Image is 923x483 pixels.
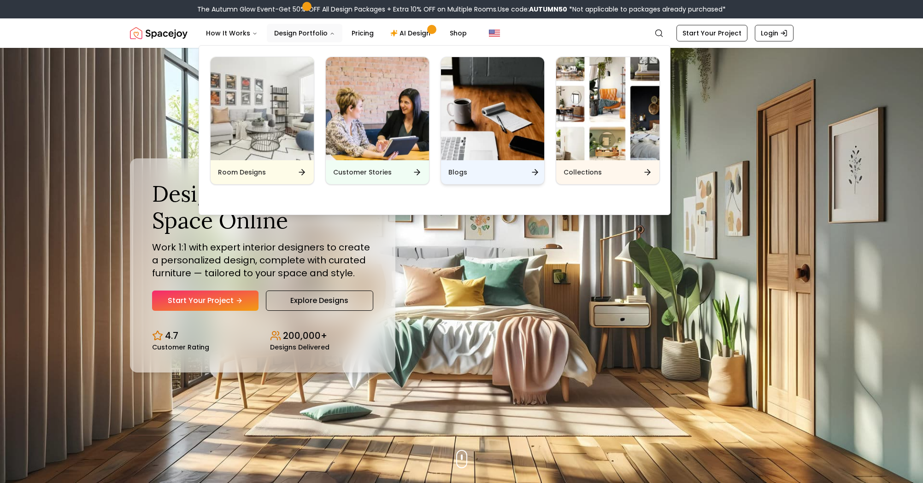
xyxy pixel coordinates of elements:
[210,57,314,185] a: Room DesignsRoom Designs
[270,344,329,350] small: Designs Delivered
[267,24,342,42] button: Design Portfolio
[448,168,467,177] h6: Blogs
[218,168,266,177] h6: Room Designs
[344,24,381,42] a: Pricing
[529,5,567,14] b: AUTUMN50
[152,344,209,350] small: Customer Rating
[556,57,660,185] a: CollectionsCollections
[152,291,259,311] a: Start Your Project
[325,57,429,185] a: Customer StoriesCustomer Stories
[383,24,441,42] a: AI Design
[152,322,373,350] div: Design stats
[130,18,794,48] nav: Global
[567,5,726,14] span: *Not applicable to packages already purchased*
[755,25,794,41] a: Login
[442,24,474,42] a: Shop
[199,24,474,42] nav: Main
[211,57,314,160] img: Room Designs
[498,5,567,14] span: Use code:
[676,25,747,41] a: Start Your Project
[564,168,602,177] h6: Collections
[333,168,392,177] h6: Customer Stories
[489,28,500,39] img: United States
[556,57,659,160] img: Collections
[199,24,265,42] button: How It Works
[152,241,373,279] p: Work 1:1 with expert interior designers to create a personalized design, complete with curated fu...
[130,24,188,42] a: Spacejoy
[326,57,429,160] img: Customer Stories
[199,46,671,196] div: Design Portfolio
[197,5,726,14] div: The Autumn Glow Event-Get 50% OFF All Design Packages + Extra 10% OFF on Multiple Rooms.
[130,24,188,42] img: Spacejoy Logo
[441,57,544,160] img: Blogs
[441,57,545,185] a: BlogsBlogs
[266,291,373,311] a: Explore Designs
[165,329,178,342] p: 4.7
[152,180,373,233] h1: Design Your Dream Space Online
[283,329,327,342] p: 200,000+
